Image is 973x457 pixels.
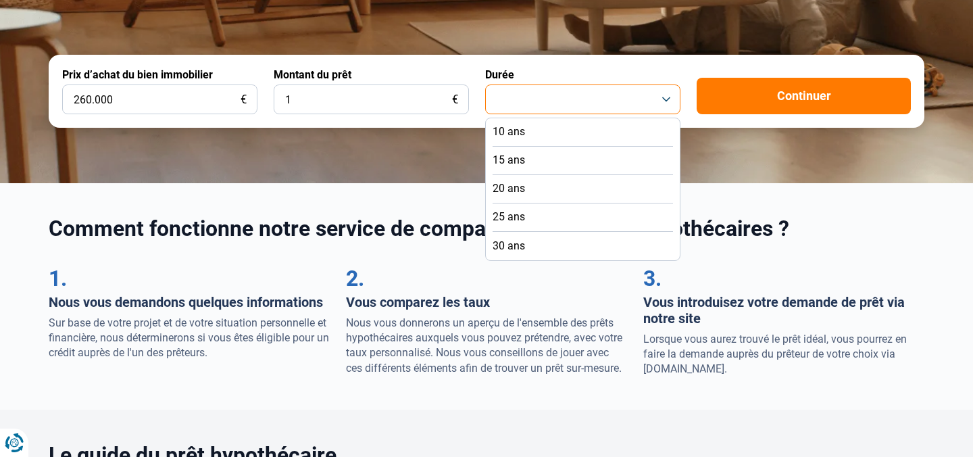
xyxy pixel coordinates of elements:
[643,332,924,377] p: Lorsque vous aurez trouvé le prêt idéal, vous pourrez en faire la demande auprès du prêteur de vo...
[274,68,351,81] label: Montant du prêt
[493,124,525,139] span: 10 ans
[346,316,627,377] p: Nous vous donnerons un aperçu de l'ensemble des prêts hypothécaires auxquels vous pouvez prétendr...
[452,94,458,105] span: €
[49,266,67,291] span: 1.
[697,78,911,114] button: Continuer
[493,181,525,196] span: 20 ans
[346,294,627,310] h3: Vous comparez les taux
[493,210,525,224] span: 25 ans
[241,94,247,105] span: €
[62,68,213,81] label: Prix d’achat du bien immobilier
[49,294,330,310] h3: Nous vous demandons quelques informations
[346,266,364,291] span: 2.
[643,294,924,327] h3: Vous introduisez votre demande de prêt via notre site
[493,153,525,168] span: 15 ans
[493,239,525,254] span: 30 ans
[485,68,514,81] label: Durée
[49,316,330,361] p: Sur base de votre projet et de votre situation personnelle et financière, nous déterminerons si v...
[643,266,662,291] span: 3.
[49,216,924,241] h2: Comment fonctionne notre service de comparaison de prêts hypothécaires ?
